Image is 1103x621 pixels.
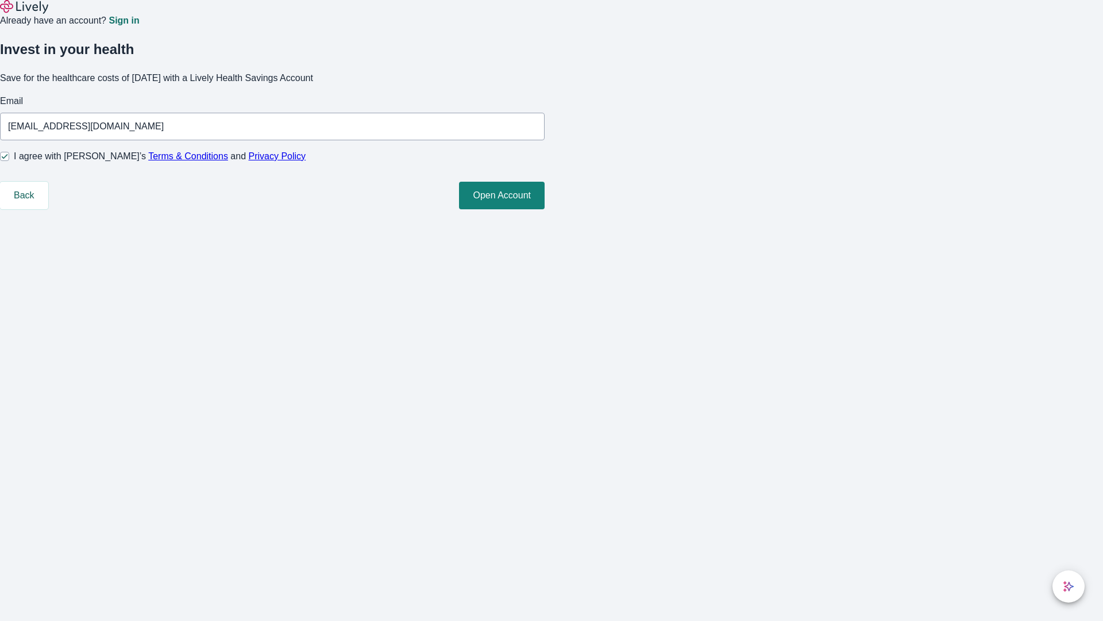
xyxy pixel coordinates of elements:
a: Privacy Policy [249,151,306,161]
button: Open Account [459,182,545,209]
svg: Lively AI Assistant [1063,581,1074,592]
a: Sign in [109,16,139,25]
a: Terms & Conditions [148,151,228,161]
span: I agree with [PERSON_NAME]’s and [14,149,306,163]
button: chat [1052,570,1085,603]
